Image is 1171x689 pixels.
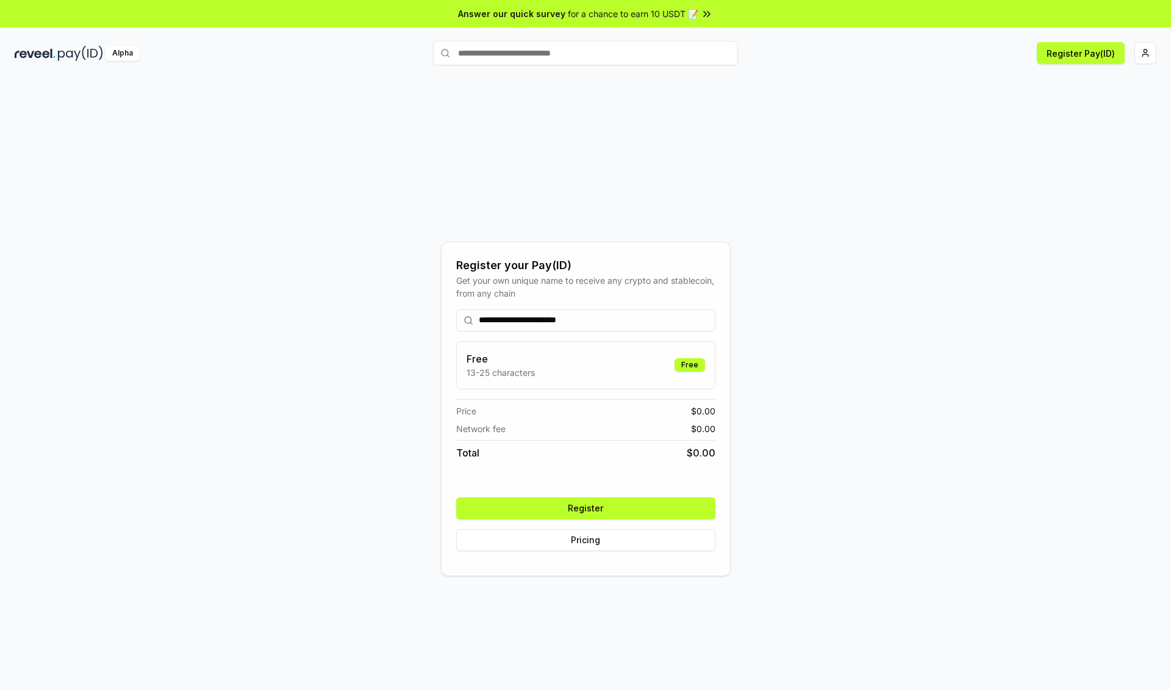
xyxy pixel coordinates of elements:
[456,422,506,435] span: Network fee
[568,7,698,20] span: for a chance to earn 10 USDT 📝
[691,405,715,417] span: $ 0.00
[1037,42,1125,64] button: Register Pay(ID)
[456,497,715,519] button: Register
[456,405,476,417] span: Price
[467,366,535,379] p: 13-25 characters
[58,46,103,61] img: pay_id
[456,529,715,551] button: Pricing
[106,46,140,61] div: Alpha
[456,257,715,274] div: Register your Pay(ID)
[15,46,56,61] img: reveel_dark
[691,422,715,435] span: $ 0.00
[458,7,565,20] span: Answer our quick survey
[456,274,715,300] div: Get your own unique name to receive any crypto and stablecoin, from any chain
[675,358,705,372] div: Free
[467,352,535,366] h3: Free
[456,446,479,460] span: Total
[687,446,715,460] span: $ 0.00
